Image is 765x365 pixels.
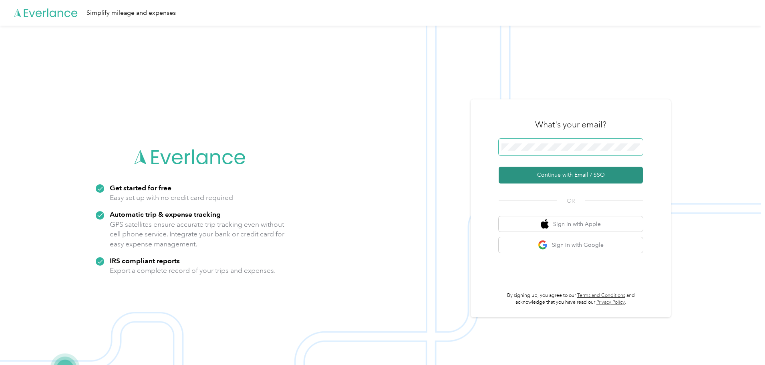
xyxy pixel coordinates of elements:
[110,184,171,192] strong: Get started for free
[541,219,549,229] img: apple logo
[538,240,548,250] img: google logo
[110,193,233,203] p: Easy set up with no credit card required
[110,256,180,265] strong: IRS compliant reports
[577,292,625,298] a: Terms and Conditions
[110,220,285,249] p: GPS satellites ensure accurate trip tracking even without cell phone service. Integrate your bank...
[557,197,585,205] span: OR
[499,237,643,253] button: google logoSign in with Google
[535,119,606,130] h3: What's your email?
[596,299,625,305] a: Privacy Policy
[110,266,276,276] p: Export a complete record of your trips and expenses.
[110,210,221,218] strong: Automatic trip & expense tracking
[87,8,176,18] div: Simplify mileage and expenses
[499,216,643,232] button: apple logoSign in with Apple
[499,292,643,306] p: By signing up, you agree to our and acknowledge that you have read our .
[499,167,643,184] button: Continue with Email / SSO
